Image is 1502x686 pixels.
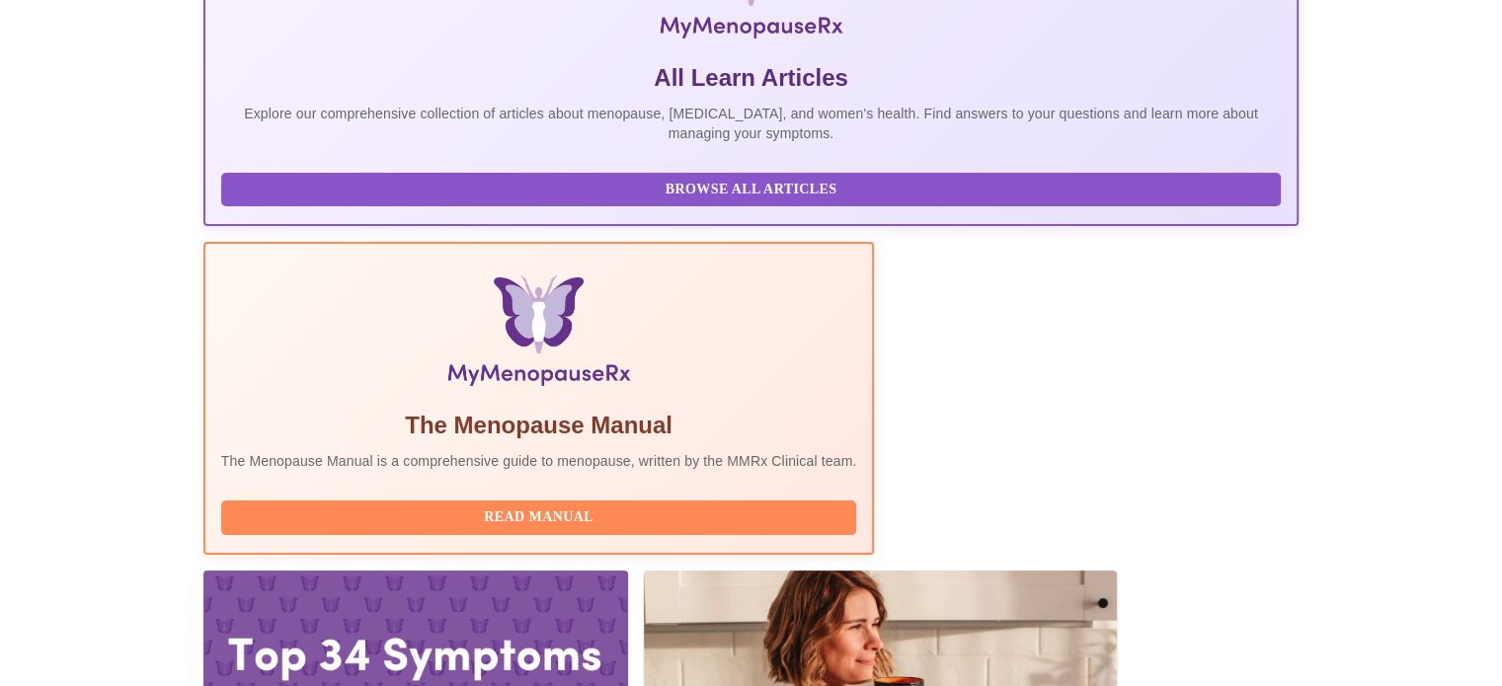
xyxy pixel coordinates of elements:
[221,410,857,441] h5: The Menopause Manual
[221,507,862,524] a: Read Manual
[221,500,857,535] button: Read Manual
[221,180,1287,196] a: Browse All Articles
[221,451,857,471] p: The Menopause Manual is a comprehensive guide to menopause, written by the MMRx Clinical team.
[241,505,837,530] span: Read Manual
[221,62,1282,94] h5: All Learn Articles
[241,178,1262,202] span: Browse All Articles
[221,104,1282,143] p: Explore our comprehensive collection of articles about menopause, [MEDICAL_DATA], and women's hea...
[221,173,1282,207] button: Browse All Articles
[322,275,755,394] img: Menopause Manual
